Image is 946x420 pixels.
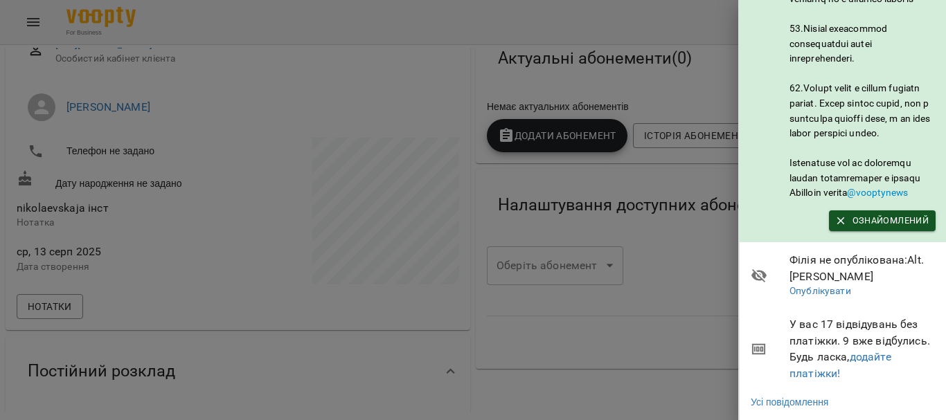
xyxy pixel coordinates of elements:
span: У вас 17 відвідувань без платіжки. 9 вже відбулись. Будь ласка, [789,316,936,381]
a: @vooptynews [847,187,908,198]
span: Ознайомлений [836,213,929,228]
button: Ознайомлений [829,210,936,231]
a: додайте платіжки! [789,350,891,380]
a: Усі повідомлення [751,395,828,409]
a: Опублікувати [789,285,851,296]
span: Філія не опублікована : Alt.[PERSON_NAME] [789,252,936,284]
